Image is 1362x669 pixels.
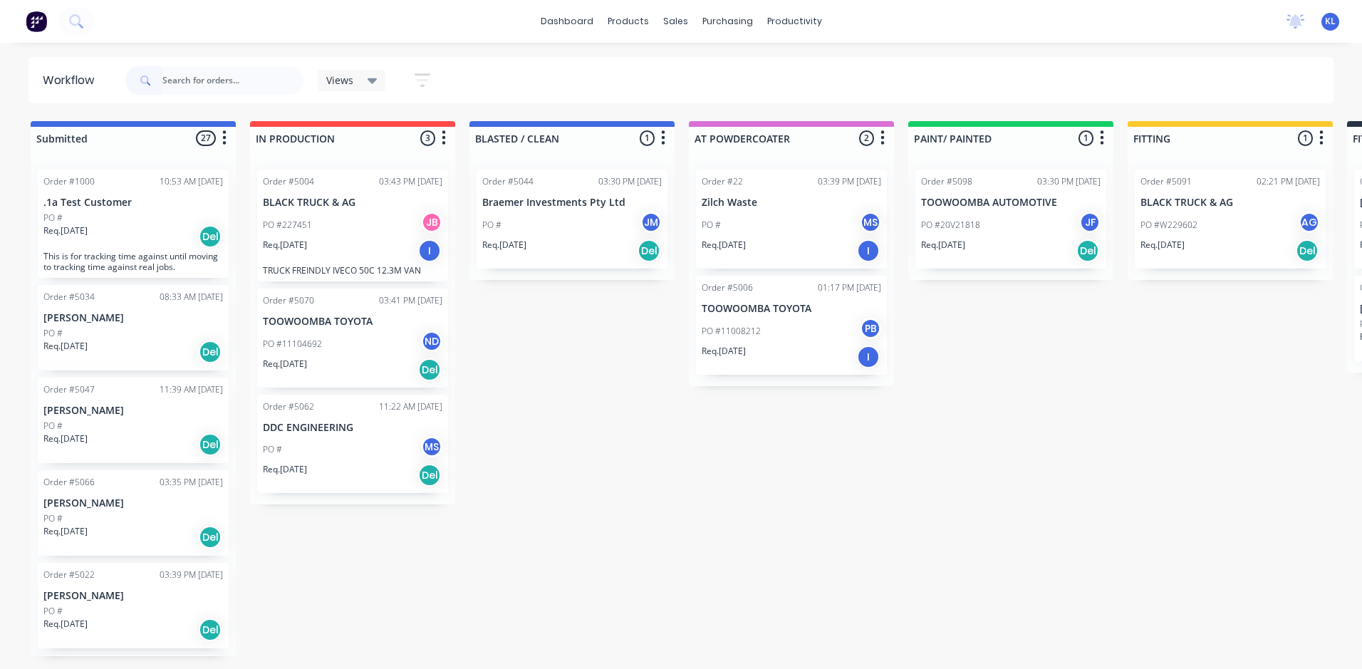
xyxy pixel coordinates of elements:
[43,312,223,324] p: [PERSON_NAME]
[38,470,229,556] div: Order #506603:35 PM [DATE][PERSON_NAME]PO #Req.[DATE]Del
[418,464,441,487] div: Del
[43,291,95,304] div: Order #5034
[43,420,63,432] p: PO #
[263,443,282,456] p: PO #
[38,563,229,648] div: Order #502203:39 PM [DATE][PERSON_NAME]PO #Req.[DATE]Del
[702,325,761,338] p: PO #11008212
[1296,239,1319,262] div: Del
[263,294,314,307] div: Order #5070
[263,422,442,434] p: DDC ENGINEERING
[921,219,980,232] p: PO #20V21818
[263,338,322,351] p: PO #11104692
[482,197,662,209] p: Braemer Investments Pty Ltd
[1076,239,1099,262] div: Del
[640,212,662,233] div: JM
[379,294,442,307] div: 03:41 PM [DATE]
[257,395,448,494] div: Order #506211:22 AM [DATE]DDC ENGINEERINGPO #MSReq.[DATE]Del
[160,291,223,304] div: 08:33 AM [DATE]
[915,170,1106,269] div: Order #509803:30 PM [DATE]TOOWOOMBA AUTOMOTIVEPO #20V21818JFReq.[DATE]Del
[162,66,303,95] input: Search for orders...
[43,476,95,489] div: Order #5066
[418,239,441,262] div: I
[326,73,353,88] span: Views
[263,219,312,232] p: PO #227451
[702,281,753,294] div: Order #5006
[760,11,829,32] div: productivity
[1299,212,1320,233] div: AG
[702,219,721,232] p: PO #
[421,436,442,457] div: MS
[921,175,972,188] div: Order #5098
[860,318,881,339] div: PB
[702,345,746,358] p: Req. [DATE]
[43,224,88,237] p: Req. [DATE]
[857,346,880,368] div: I
[482,239,526,251] p: Req. [DATE]
[598,175,662,188] div: 03:30 PM [DATE]
[702,175,743,188] div: Order #22
[43,590,223,602] p: [PERSON_NAME]
[1037,175,1101,188] div: 03:30 PM [DATE]
[263,463,307,476] p: Req. [DATE]
[1140,219,1197,232] p: PO #W229602
[921,239,965,251] p: Req. [DATE]
[696,276,887,375] div: Order #500601:17 PM [DATE]TOOWOOMBA TOYOTAPO #11008212PBReq.[DATE]I
[702,197,881,209] p: Zilch Waste
[43,432,88,445] p: Req. [DATE]
[696,170,887,269] div: Order #2203:39 PM [DATE]Zilch WastePO #MSReq.[DATE]I
[43,251,223,272] p: This is for tracking time against until moving to tracking time against real jobs.
[263,265,442,276] p: TRUCK FREINDLY IVECO 50C 12.3M VAN
[421,331,442,352] div: ND
[38,378,229,463] div: Order #504711:39 AM [DATE][PERSON_NAME]PO #Req.[DATE]Del
[160,569,223,581] div: 03:39 PM [DATE]
[43,605,63,618] p: PO #
[199,433,222,456] div: Del
[702,239,746,251] p: Req. [DATE]
[43,618,88,631] p: Req. [DATE]
[1140,175,1192,188] div: Order #5091
[1325,15,1336,28] span: KL
[1140,197,1320,209] p: BLACK TRUCK & AG
[818,175,881,188] div: 03:39 PM [DATE]
[160,383,223,396] div: 11:39 AM [DATE]
[1257,175,1320,188] div: 02:21 PM [DATE]
[418,358,441,381] div: Del
[263,197,442,209] p: BLACK TRUCK & AG
[695,11,760,32] div: purchasing
[1140,239,1185,251] p: Req. [DATE]
[43,383,95,396] div: Order #5047
[601,11,656,32] div: products
[1079,212,1101,233] div: JF
[656,11,695,32] div: sales
[43,497,223,509] p: [PERSON_NAME]
[860,212,881,233] div: MS
[43,175,95,188] div: Order #1000
[1135,170,1326,269] div: Order #509102:21 PM [DATE]BLACK TRUCK & AGPO #W229602AGReq.[DATE]Del
[702,303,881,315] p: TOOWOOMBA TOYOTA
[43,569,95,581] div: Order #5022
[199,526,222,549] div: Del
[379,175,442,188] div: 03:43 PM [DATE]
[26,11,47,32] img: Factory
[43,197,223,209] p: .1a Test Customer
[263,316,442,328] p: TOOWOOMBA TOYOTA
[263,239,307,251] p: Req. [DATE]
[199,341,222,363] div: Del
[43,512,63,525] p: PO #
[160,175,223,188] div: 10:53 AM [DATE]
[43,405,223,417] p: [PERSON_NAME]
[43,72,101,89] div: Workflow
[857,239,880,262] div: I
[199,618,222,641] div: Del
[818,281,881,294] div: 01:17 PM [DATE]
[482,219,501,232] p: PO #
[921,197,1101,209] p: TOOWOOMBA AUTOMOTIVE
[421,212,442,233] div: JB
[43,327,63,340] p: PO #
[43,212,63,224] p: PO #
[38,285,229,370] div: Order #503408:33 AM [DATE][PERSON_NAME]PO #Req.[DATE]Del
[379,400,442,413] div: 11:22 AM [DATE]
[43,525,88,538] p: Req. [DATE]
[638,239,660,262] div: Del
[534,11,601,32] a: dashboard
